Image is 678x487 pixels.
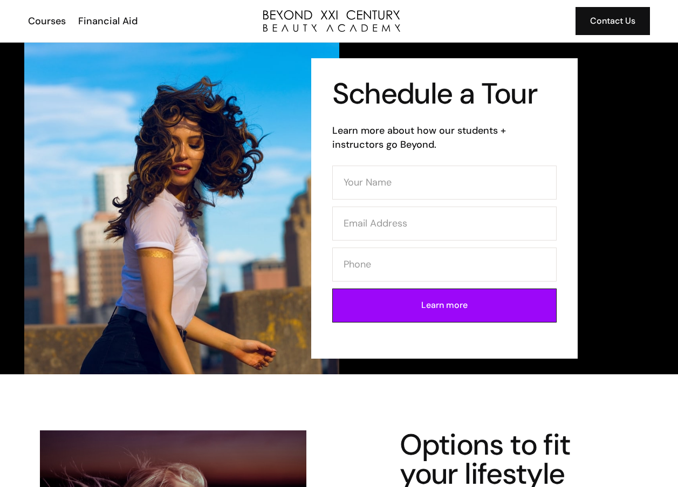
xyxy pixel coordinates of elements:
a: Financial Aid [71,14,143,28]
a: Courses [21,14,71,28]
h6: Learn more about how our students + instructors go Beyond. [332,124,557,152]
input: Learn more [332,289,557,323]
h1: Schedule a Tour [332,79,557,108]
div: Contact Us [590,14,635,28]
img: beauty school student [24,43,339,374]
input: Phone [332,248,557,282]
div: Financial Aid [78,14,138,28]
a: Contact Us [576,7,650,35]
a: home [263,10,400,32]
div: Courses [28,14,66,28]
input: Your Name [332,166,557,200]
input: Email Address [332,207,557,241]
form: Contact Form [332,166,557,330]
